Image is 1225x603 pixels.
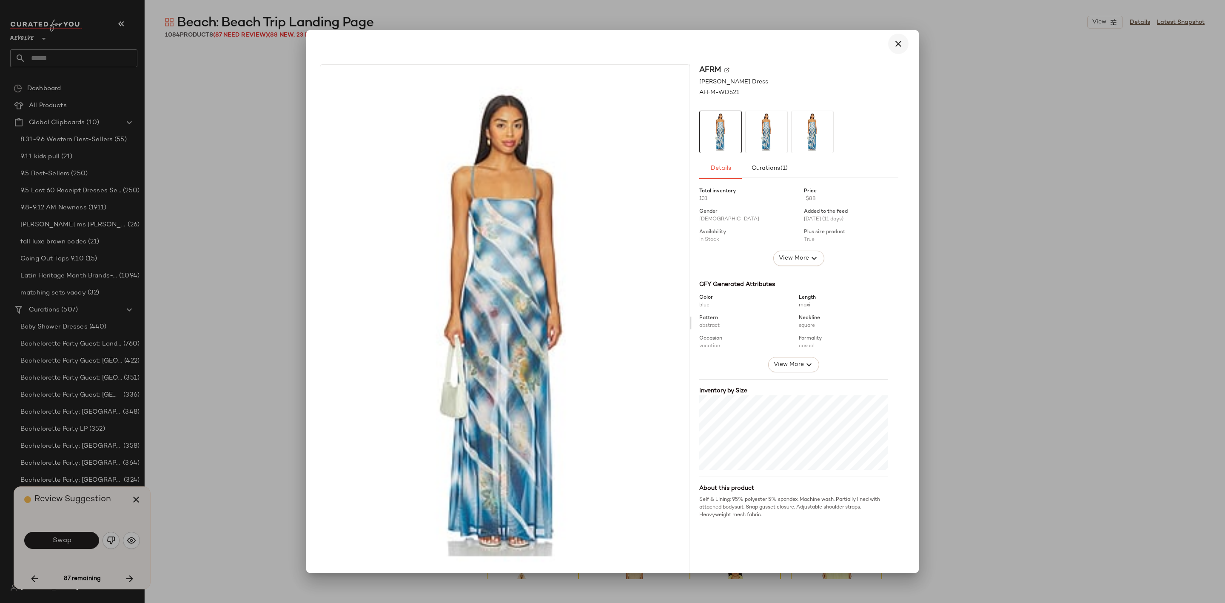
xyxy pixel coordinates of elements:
span: Curations [751,165,788,172]
span: View More [778,253,809,263]
span: AFFM-WD521 [699,88,739,97]
div: Inventory by Size [699,386,888,395]
span: [PERSON_NAME] Dress [699,77,768,86]
img: svg%3e [724,67,729,72]
img: AFFM-WD521_V1.jpg [746,111,787,153]
img: AFFM-WD521_V1.jpg [700,111,741,153]
div: CFY Generated Attributes [699,280,888,289]
img: AFFM-WD521_V1.jpg [320,65,689,582]
button: View More [773,251,824,266]
span: (1) [780,165,788,172]
span: View More [773,360,804,370]
span: Details [710,165,731,172]
button: View More [768,357,819,372]
div: About this product [699,484,888,493]
img: AFFM-WD521_V1.jpg [792,111,833,153]
div: Self & Lining: 95% polyester 5% spandex. Machine wash. Partially lined with attached bodysuit. Sn... [699,496,888,519]
span: AFRM [699,64,721,76]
